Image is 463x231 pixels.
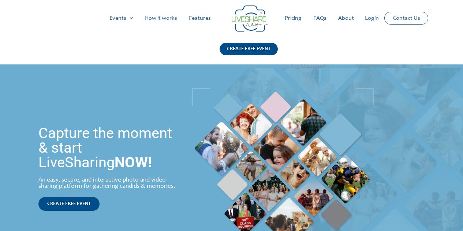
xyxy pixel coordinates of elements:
h1: Capture the moment & start LiveSharing [38,126,183,170]
a: CREATE FREE EVENT [220,43,278,64]
a: CREATE FREE EVENT [38,197,100,211]
div: An easy, secure, and interactive photo and video sharing platform for gathering candids & memories. [38,177,183,190]
a: FAQs [307,7,332,30]
a: Features [183,7,217,30]
a: How it works [139,7,183,30]
div: CREATE FREE EVENT [220,43,278,55]
a: Pricing [279,7,307,30]
img: LiveShare logo - Capture & Share Event Memories [232,5,268,32]
a: Login [359,7,385,30]
a: About [332,7,360,30]
a: Contact Us [387,12,426,24]
strong: NOW! [115,154,152,171]
span: CREATE FREE EVENT [47,201,91,206]
nav: Site Navigation [13,7,450,30]
a: Events [104,7,139,30]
